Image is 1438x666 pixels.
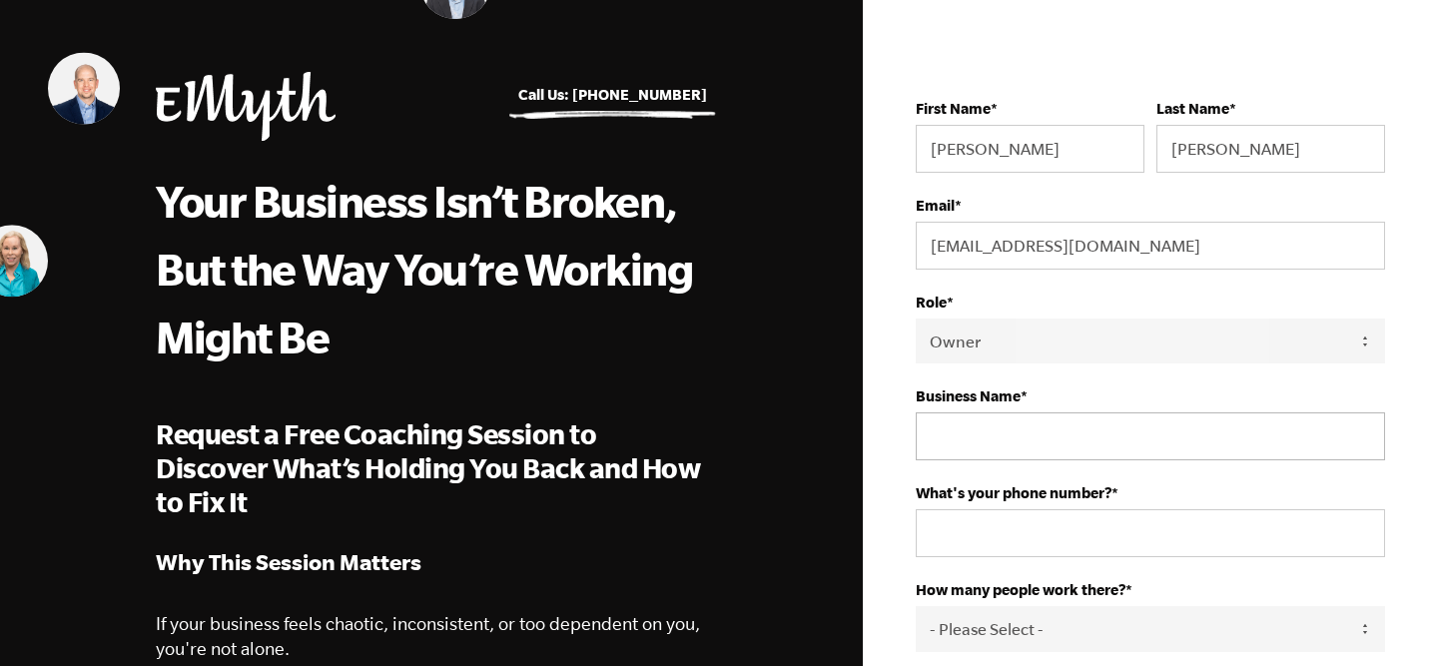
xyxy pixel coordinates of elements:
strong: Last Name [1156,100,1229,117]
strong: What's your phone number? [916,484,1111,501]
strong: Why This Session Matters [156,549,421,574]
strong: Business Name [916,387,1021,404]
img: EMyth [156,72,336,141]
img: Jonathan Slater, EMyth Business Coach [48,53,120,125]
strong: First Name [916,100,991,117]
span: Your Business Isn’t Broken, But the Way You’re Working Might Be [156,176,692,361]
span: Request a Free Coaching Session to Discover What’s Holding You Back and How to Fix It [156,418,700,517]
strong: Role [916,294,947,311]
iframe: Chat Widget [1338,570,1438,666]
a: Call Us: [PHONE_NUMBER] [518,86,707,103]
strong: Email [916,197,955,214]
span: If your business feels chaotic, inconsistent, or too dependent on you, you're not alone. [156,613,700,659]
strong: How many people work there? [916,581,1125,598]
